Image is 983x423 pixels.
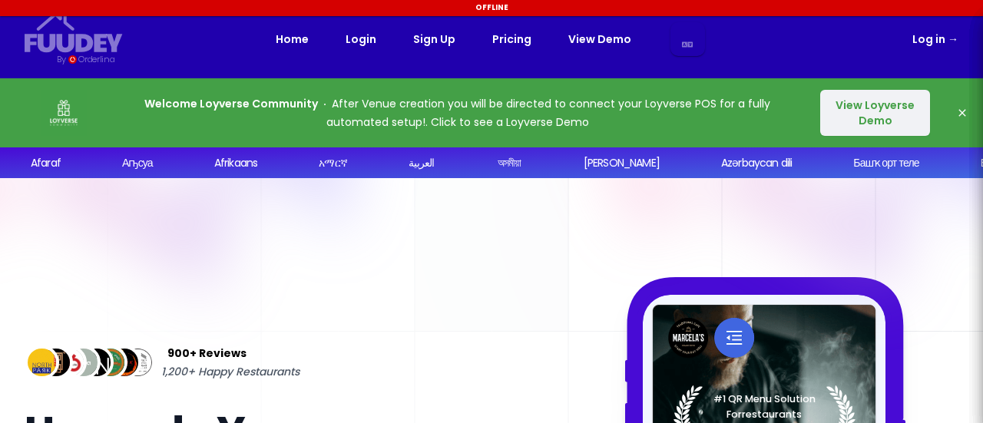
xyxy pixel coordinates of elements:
img: Review Img [121,345,155,380]
div: العربية [409,155,434,171]
a: Sign Up [413,30,455,48]
img: Review Img [38,345,73,380]
span: → [948,31,958,47]
a: Home [276,30,309,48]
div: [PERSON_NAME] [584,155,660,171]
a: Pricing [492,30,531,48]
img: Review Img [66,345,101,380]
img: Review Img [108,345,142,380]
a: View Demo [568,30,631,48]
div: Afrikaans [214,155,257,171]
img: Review Img [94,345,128,380]
div: Аҧсуа [122,155,153,171]
span: 900+ Reviews [167,344,247,362]
div: By [57,53,65,66]
div: Offline [2,2,981,13]
div: Afaraf [31,155,61,171]
img: Review Img [52,345,87,380]
img: Review Img [25,345,59,380]
span: 1,200+ Happy Restaurants [161,362,300,381]
div: Azərbaycan dili [721,155,792,171]
div: አማርኛ [319,155,347,171]
img: Review Img [80,345,114,380]
div: Башҡорт теле [853,155,918,171]
strong: Welcome Loyverse Community [144,96,318,111]
a: Log in [912,30,958,48]
button: View Loyverse Demo [820,90,930,136]
div: অসমীয়া [498,155,521,171]
div: Orderlina [78,53,114,66]
svg: {/* Added fill="currentColor" here */} {/* This rectangle defines the background. Its explicit fi... [25,12,123,53]
p: After Venue creation you will be directed to connect your Loyverse POS for a fully automated setu... [117,94,798,131]
a: Login [346,30,376,48]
